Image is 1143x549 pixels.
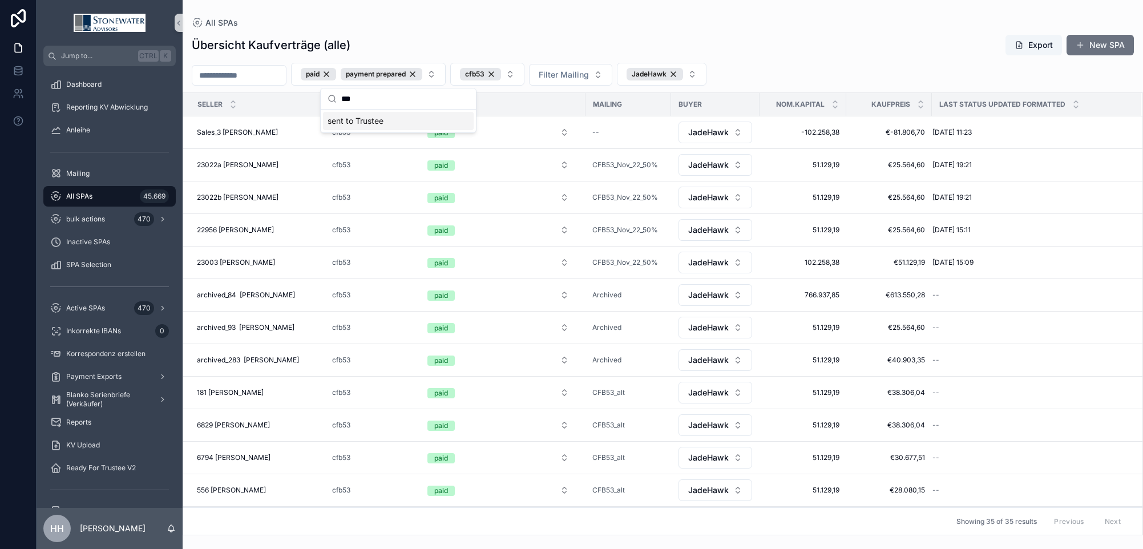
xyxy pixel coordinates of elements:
button: Select Button [418,447,578,468]
button: Select Button [418,285,578,305]
span: 51.129,19 [766,193,839,202]
span: JadeHawk [688,159,729,171]
button: Select Button [678,219,752,241]
span: JadeHawk [632,70,667,79]
div: Suggestions [321,110,476,132]
span: cfb53 [332,258,350,267]
a: cfb53 [332,225,404,235]
span: Active SPAs [66,304,105,313]
div: paid [434,258,448,268]
button: Select Button [418,415,578,435]
button: Select Button [678,122,752,143]
a: Archived [592,323,621,332]
span: 51.129,19 [766,356,839,365]
a: Select Button [678,284,753,306]
a: CFB53_alt [592,388,664,397]
div: paid [434,486,448,496]
a: Select Button [678,349,753,372]
a: cfb53 [332,258,404,267]
span: €25.564,60 [853,323,925,332]
a: cfb53 [332,356,404,365]
span: JadeHawk [688,192,729,203]
span: All SPAs [205,17,238,29]
a: Select Button [678,446,753,469]
span: Filter Mailing [539,69,589,80]
span: -- [932,486,939,495]
a: archived_84 [PERSON_NAME] [197,290,318,300]
a: All SPAs [192,17,238,29]
span: -- [932,388,939,397]
button: Select Button [418,155,578,175]
a: Select Button [418,252,579,273]
div: payment prepared [341,68,422,80]
span: JadeHawk [688,289,729,301]
a: Archived [592,356,664,365]
a: cfb53 [332,323,350,332]
span: -- [932,290,939,300]
a: Archived [592,290,664,300]
a: [DATE] 15:11 [932,225,1128,235]
span: [DATE] 19:21 [932,193,972,202]
a: CFB53_Nov_22_50% [592,225,658,235]
div: paid [434,421,448,431]
a: Mailing [43,163,176,184]
span: Reports [66,418,91,427]
div: paid [301,68,336,80]
span: 51.129,19 [766,421,839,430]
span: €40.903,35 [853,356,925,365]
span: 51.129,19 [766,225,839,235]
a: -- [932,388,1128,397]
span: cfb53 [332,290,350,300]
a: Select Button [678,251,753,274]
span: 23003 [PERSON_NAME] [197,258,275,267]
button: Select Button [678,252,752,273]
span: JadeHawk [688,127,729,138]
span: JadeHawk [688,257,729,268]
a: cfb53 [332,323,404,332]
a: Dashboard [43,74,176,95]
span: €25.564,60 [853,225,925,235]
span: CFB53_Nov_22_50% [592,193,658,202]
a: €25.564,60 [853,160,925,169]
a: -- [932,290,1128,300]
a: Select Button [678,121,753,144]
a: cfb53 [332,453,404,462]
a: 766.937,85 [766,290,839,300]
a: -- [932,421,1128,430]
span: Sales_3 [PERSON_NAME] [197,128,278,137]
span: 23022a [PERSON_NAME] [197,160,278,169]
span: Fund Selection [66,507,114,516]
span: Ready For Trustee V2 [66,463,136,473]
a: 51.129,19 [766,388,839,397]
span: 22956 [PERSON_NAME] [197,225,274,235]
a: Inkorrekte IBANs0 [43,321,176,341]
a: 556 [PERSON_NAME] [197,486,318,495]
a: CFB53_alt [592,486,625,495]
span: Payment Exports [66,372,122,381]
a: [DATE] 15:09 [932,258,1128,267]
span: Inactive SPAs [66,237,110,247]
button: Unselect 11 [460,68,501,80]
span: 102.258,38 [766,258,839,267]
a: cfb53 [332,421,350,430]
a: Sales_3 [PERSON_NAME] [197,128,318,137]
a: Select Button [418,349,579,371]
div: paid [434,290,448,301]
a: -- [932,356,1128,365]
a: [DATE] 11:23 [932,128,1128,137]
a: cfb53 [332,193,350,202]
span: -- [592,128,599,137]
a: €38.306,04 [853,388,925,397]
a: €28.080,15 [853,486,925,495]
div: sent to Trustee [323,112,474,130]
a: €613.550,28 [853,290,925,300]
span: Archived [592,356,621,365]
a: Ready For Trustee V2 [43,458,176,478]
span: archived_84 [PERSON_NAME] [197,290,295,300]
span: archived_93 [PERSON_NAME] [197,323,294,332]
a: Select Button [678,154,753,176]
